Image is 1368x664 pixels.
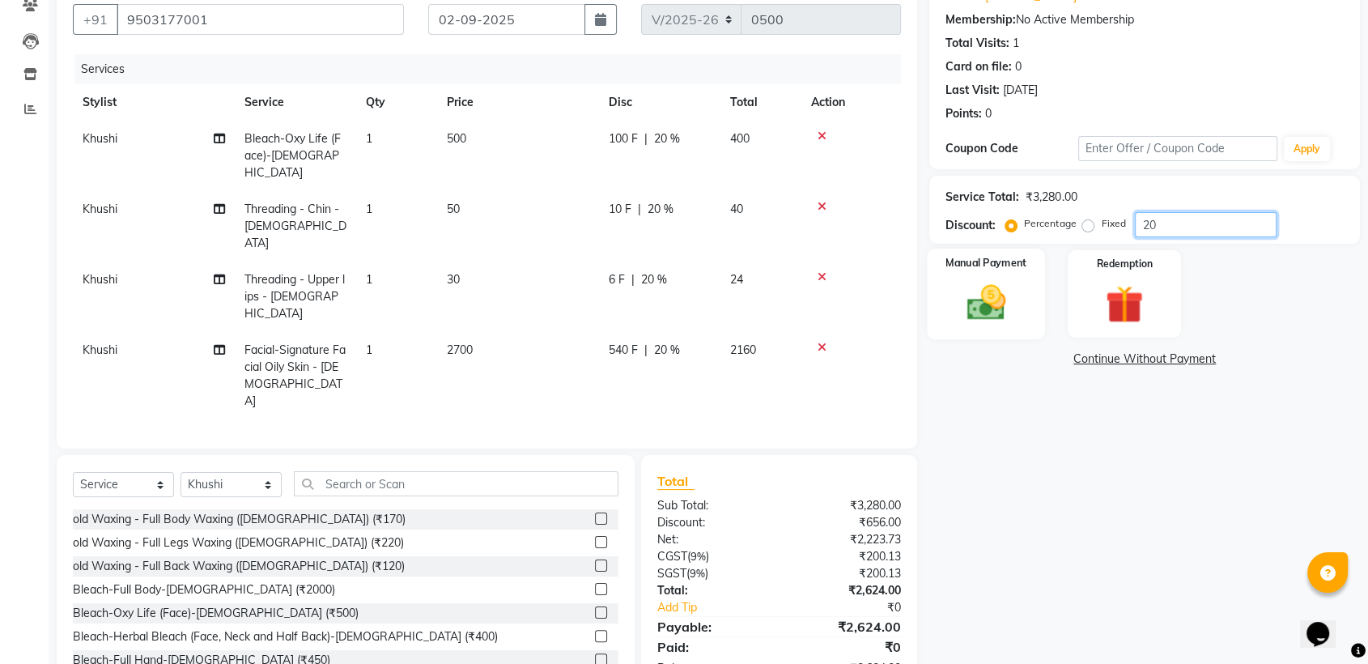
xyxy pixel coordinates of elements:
div: 1 [1013,35,1019,52]
span: 1 [366,343,372,357]
span: Threading - Chin - [DEMOGRAPHIC_DATA] [244,202,346,250]
th: Price [437,84,599,121]
div: ( ) [645,565,780,582]
span: Threading - Upper lips - [DEMOGRAPHIC_DATA] [244,272,345,321]
span: | [631,271,635,288]
span: 100 F [609,130,638,147]
div: Last Visit: [945,82,1000,99]
div: Card on file: [945,58,1012,75]
label: Redemption [1096,257,1152,271]
span: Khushi [83,202,117,216]
div: Discount: [945,217,996,234]
span: Khushi [83,131,117,146]
th: Stylist [73,84,235,121]
div: 0 [985,105,992,122]
a: Add Tip [645,599,801,616]
span: 1 [366,131,372,146]
span: 30 [447,272,460,287]
iframe: chat widget [1300,599,1352,648]
span: 540 F [609,342,638,359]
span: 1 [366,202,372,216]
div: ₹0 [801,599,913,616]
div: No Active Membership [945,11,1344,28]
label: Percentage [1024,216,1076,231]
a: Continue Without Payment [933,351,1357,368]
div: ₹0 [780,637,914,657]
span: | [638,201,641,218]
span: 2700 [447,343,473,357]
div: old Waxing - Full Body Waxing ([DEMOGRAPHIC_DATA]) (₹170) [73,511,406,528]
span: 9% [690,567,705,580]
img: _cash.svg [954,280,1018,326]
div: ( ) [645,548,780,565]
label: Fixed [1101,216,1125,231]
div: Services [74,54,913,84]
span: | [644,130,648,147]
div: Total: [645,582,780,599]
div: old Waxing - Full Back Waxing ([DEMOGRAPHIC_DATA]) (₹120) [73,558,405,575]
div: Coupon Code [945,140,1078,157]
div: Points: [945,105,982,122]
div: ₹2,624.00 [780,617,914,636]
div: Net: [645,531,780,548]
span: SGST [657,566,686,581]
div: old Waxing - Full Legs Waxing ([DEMOGRAPHIC_DATA]) (₹220) [73,534,404,551]
div: Bleach-Herbal Bleach (Face, Neck and Half Back)-[DEMOGRAPHIC_DATA] (₹400) [73,628,498,645]
div: Payable: [645,617,780,636]
th: Service [235,84,356,121]
div: Sub Total: [645,497,780,514]
span: 20 % [654,130,680,147]
div: ₹2,624.00 [780,582,914,599]
span: Total [657,473,695,490]
div: ₹2,223.73 [780,531,914,548]
span: 20 % [641,271,667,288]
th: Disc [599,84,720,121]
input: Enter Offer / Coupon Code [1078,136,1277,161]
div: Membership: [945,11,1016,28]
span: 500 [447,131,466,146]
span: 24 [730,272,743,287]
div: Total Visits: [945,35,1009,52]
span: 40 [730,202,743,216]
th: Qty [356,84,437,121]
div: ₹3,280.00 [1026,189,1077,206]
img: _gift.svg [1094,281,1154,328]
span: 20 % [654,342,680,359]
th: Action [801,84,901,121]
button: Apply [1284,137,1330,161]
span: 9% [690,550,706,563]
span: 6 F [609,271,625,288]
span: 2160 [730,343,756,357]
span: Bleach-Oxy Life (Face)-[DEMOGRAPHIC_DATA] [244,131,341,180]
span: CGST [657,549,687,564]
span: 400 [730,131,750,146]
th: Total [720,84,801,121]
div: ₹656.00 [780,514,914,531]
input: Search or Scan [294,471,618,496]
span: 10 F [609,201,631,218]
input: Search by Name/Mobile/Email/Code [117,4,404,35]
div: Bleach-Oxy Life (Face)-[DEMOGRAPHIC_DATA] (₹500) [73,605,359,622]
div: ₹3,280.00 [780,497,914,514]
div: ₹200.13 [780,548,914,565]
div: [DATE] [1003,82,1038,99]
span: 20 % [648,201,673,218]
span: 50 [447,202,460,216]
div: Discount: [645,514,780,531]
span: Facial-Signature Facial Oily Skin - [DEMOGRAPHIC_DATA] [244,343,346,408]
span: Khushi [83,343,117,357]
div: Paid: [645,637,780,657]
button: +91 [73,4,118,35]
span: Khushi [83,272,117,287]
span: | [644,342,648,359]
div: Service Total: [945,189,1019,206]
div: Bleach-Full Body-[DEMOGRAPHIC_DATA] (₹2000) [73,581,335,598]
div: ₹200.13 [780,565,914,582]
div: 0 [1015,58,1022,75]
label: Manual Payment [946,255,1027,270]
span: 1 [366,272,372,287]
